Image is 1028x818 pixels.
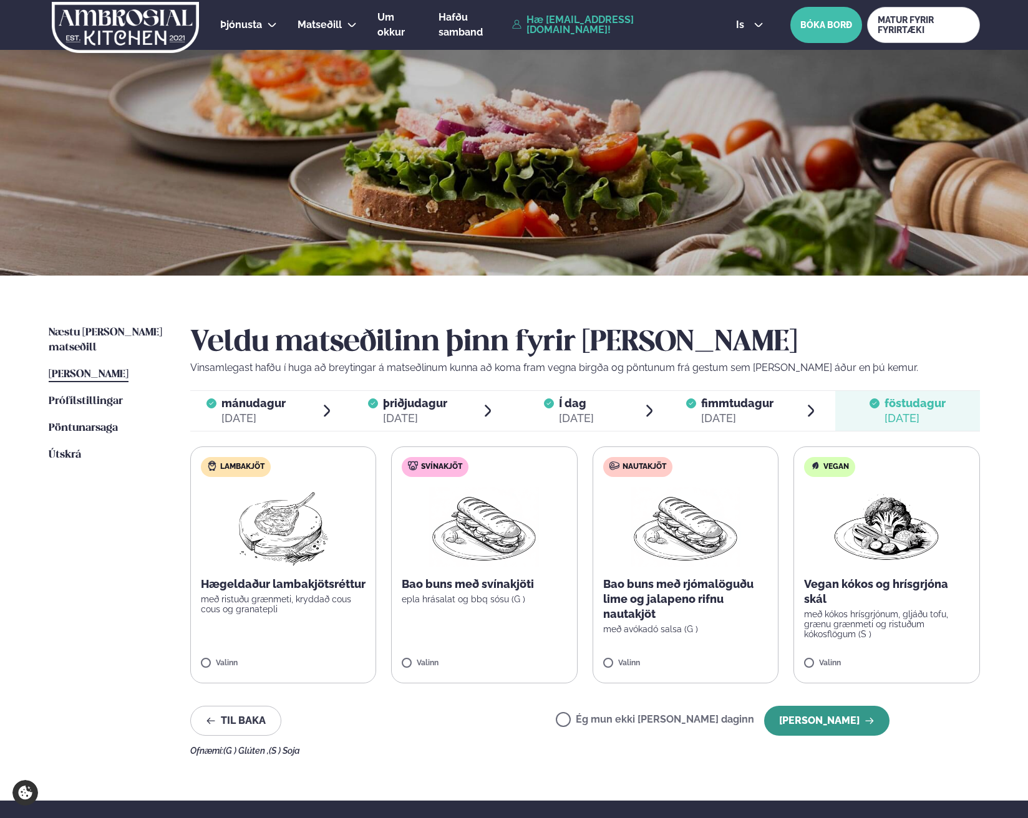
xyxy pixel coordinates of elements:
span: [PERSON_NAME] [49,369,128,380]
span: Lambakjöt [220,462,264,472]
a: Næstu [PERSON_NAME] matseðill [49,325,165,355]
div: Ofnæmi: [190,746,980,756]
img: pork.svg [408,461,418,471]
a: Matseðill [298,17,342,32]
a: Um okkur [377,10,419,40]
div: [DATE] [559,411,594,426]
span: Prófílstillingar [49,396,123,407]
p: Vinsamlegast hafðu í huga að breytingar á matseðlinum kunna að koma fram vegna birgða og pöntunum... [190,360,980,375]
div: [DATE] [885,411,946,426]
img: Lamb.svg [207,461,217,471]
button: BÓKA BORÐ [790,7,862,43]
p: Vegan kókos og hrísgrjóna skál [804,577,969,607]
p: með ristuðu grænmeti, kryddað cous cous og granatepli [201,594,366,614]
button: Til baka [190,706,281,736]
a: [PERSON_NAME] [49,367,128,382]
span: þriðjudagur [383,397,447,410]
img: Vegan.png [832,487,941,567]
span: Pöntunarsaga [49,423,118,433]
p: Bao buns með rjómalöguðu lime og jalapeno rifnu nautakjöt [603,577,769,622]
a: Pöntunarsaga [49,421,118,436]
span: Nautakjöt [623,462,666,472]
span: Um okkur [377,11,405,38]
span: fimmtudagur [701,397,773,410]
div: [DATE] [701,411,773,426]
span: Svínakjöt [421,462,462,472]
span: föstudagur [885,397,946,410]
p: með kókos hrísgrjónum, gljáðu tofu, grænu grænmeti og ristuðum kókosflögum (S ) [804,609,969,639]
img: Panini.png [631,487,740,567]
div: [DATE] [383,411,447,426]
span: Þjónusta [220,19,262,31]
img: Panini.png [429,487,539,567]
img: beef.svg [609,461,619,471]
span: Vegan [823,462,849,472]
a: Þjónusta [220,17,262,32]
div: [DATE] [221,411,286,426]
a: Hafðu samband [439,10,505,40]
span: mánudagur [221,397,286,410]
p: epla hrásalat og bbq sósu (G ) [402,594,567,604]
span: (G ) Glúten , [223,746,269,756]
a: Cookie settings [12,780,38,806]
p: Bao buns með svínakjöti [402,577,567,592]
a: Hæ [EMAIL_ADDRESS][DOMAIN_NAME]! [512,15,708,35]
span: Hafðu samband [439,11,483,38]
p: Hægeldaður lambakjötsréttur [201,577,366,592]
span: is [736,20,748,30]
button: is [726,20,773,30]
span: Í dag [559,396,594,411]
h2: Veldu matseðilinn þinn fyrir [PERSON_NAME] [190,325,980,360]
a: Prófílstillingar [49,394,123,409]
span: (S ) Soja [269,746,300,756]
button: [PERSON_NAME] [764,706,890,736]
span: Matseðill [298,19,342,31]
img: Vegan.svg [810,461,820,471]
span: Útskrá [49,450,81,460]
p: með avókadó salsa (G ) [603,624,769,634]
span: Næstu [PERSON_NAME] matseðill [49,327,162,353]
a: Útskrá [49,448,81,463]
img: logo [51,2,200,53]
img: Lamb-Meat.png [228,487,338,567]
a: MATUR FYRIR FYRIRTÆKI [867,7,980,43]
